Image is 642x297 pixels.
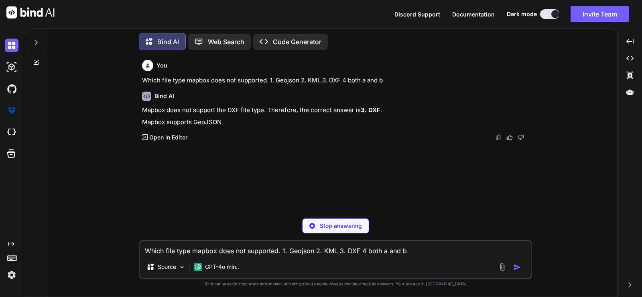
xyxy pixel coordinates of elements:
[394,11,440,18] span: Discord Support
[142,106,530,115] p: Mapbox does not support the DXF file type. Therefore, the correct answer is .
[495,134,502,141] img: copy
[158,263,176,271] p: Source
[208,37,244,47] p: Web Search
[5,82,18,96] img: githubDark
[156,61,167,70] h6: You
[179,264,185,270] img: Pick Models
[452,11,495,18] span: Documentation
[194,263,202,271] img: GPT-4o mini
[139,281,532,287] p: Bind can provide inaccurate information, including about people. Always double-check its answers....
[205,263,239,271] p: GPT-4o min..
[5,39,18,52] img: darkChat
[273,37,321,47] p: Code Generator
[5,60,18,74] img: darkAi-studio
[5,268,18,282] img: settings
[154,92,174,100] h6: Bind AI
[518,134,524,141] img: dislike
[498,262,507,272] img: attachment
[5,104,18,117] img: premium
[320,222,362,230] p: Stop answering
[394,10,440,18] button: Discord Support
[149,133,187,141] p: Open in Editor
[5,125,18,139] img: cloudideIcon
[157,37,179,47] p: Bind AI
[361,106,380,114] strong: 3. DXF
[507,10,537,18] span: Dark mode
[506,134,513,141] img: like
[142,118,530,127] p: Mapbox supports GeoJSON
[6,6,55,18] img: Bind AI
[452,10,495,18] button: Documentation
[571,6,629,22] button: Invite Team
[513,263,521,271] img: icon
[142,76,530,85] p: Which file type mapbox does not supported. 1. Geojson 2. KML 3. DXF 4 both a and b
